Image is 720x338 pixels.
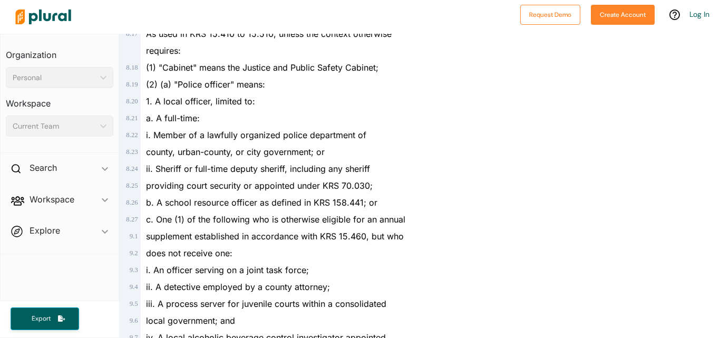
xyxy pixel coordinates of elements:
span: 9 . 2 [130,249,138,257]
span: 8 . 26 [126,199,138,206]
a: Request Demo [520,8,580,20]
span: (1) "Cabinet" means the Justice and Public Safety Cabinet; [146,62,378,73]
span: 8 . 27 [126,216,138,223]
span: ii. A detective employed by a county attorney; [146,282,330,292]
span: 1. A local officer, limited to: [146,96,255,107]
span: county, urban-county, or city government; or [146,147,325,157]
a: Log In [689,9,709,19]
span: i. Member of a lawfully organized police department of [146,130,366,140]
span: b. A school resource officer as defined in KRS 158.441; or [146,197,377,208]
span: local government; and [146,315,235,326]
button: Request Demo [520,5,580,25]
span: 9 . 4 [130,283,138,291]
h2: Search [30,162,57,173]
span: 8 . 19 [126,81,138,88]
a: Create Account [591,8,655,20]
div: Current Team [13,121,96,132]
span: 8 . 24 [126,165,138,172]
span: 9 . 5 [130,300,138,307]
span: 9 . 1 [130,233,138,240]
span: (2) (a) "Police officer" means: [146,79,265,90]
span: does not receive one: [146,248,232,258]
span: 8 . 21 [126,114,138,122]
span: 9 . 3 [130,266,138,274]
span: supplement established in accordance with KRS 15.460, but who [146,231,404,242]
h3: Organization [6,40,113,63]
div: Personal [13,72,96,83]
span: 8 . 25 [126,182,138,189]
h3: Workspace [6,88,113,111]
button: Create Account [591,5,655,25]
span: 9 . 6 [130,317,138,324]
span: Export [24,314,58,323]
span: c. One (1) of the following who is otherwise eligible for an annual [146,214,405,225]
span: providing court security or appointed under KRS 70.030; [146,180,373,191]
span: a. A full-time: [146,113,200,123]
button: Export [11,307,79,330]
span: iii. A process server for juvenile courts within a consolidated [146,298,386,309]
span: 8 . 22 [126,131,138,139]
span: ii. Sheriff or full-time deputy sheriff, including any sheriff [146,163,370,174]
span: 8 . 23 [126,148,138,156]
span: 8 . 20 [126,98,138,105]
span: 8 . 18 [126,64,138,71]
span: i. An officer serving on a joint task force; [146,265,309,275]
